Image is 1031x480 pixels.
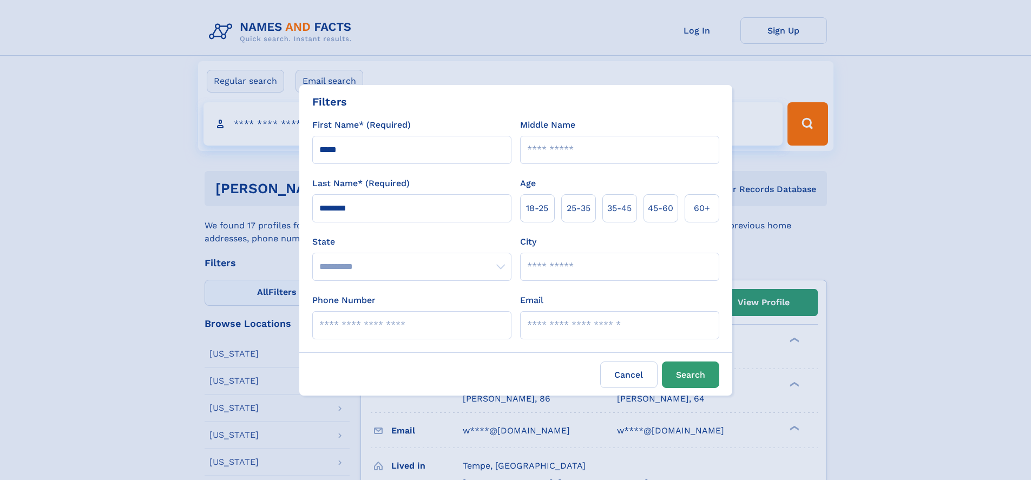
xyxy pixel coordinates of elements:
[312,294,376,307] label: Phone Number
[520,294,543,307] label: Email
[312,119,411,131] label: First Name* (Required)
[648,202,673,215] span: 45‑60
[312,177,410,190] label: Last Name* (Required)
[567,202,590,215] span: 25‑35
[600,361,658,388] label: Cancel
[526,202,548,215] span: 18‑25
[312,235,511,248] label: State
[520,235,536,248] label: City
[662,361,719,388] button: Search
[694,202,710,215] span: 60+
[312,94,347,110] div: Filters
[520,119,575,131] label: Middle Name
[520,177,536,190] label: Age
[607,202,632,215] span: 35‑45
